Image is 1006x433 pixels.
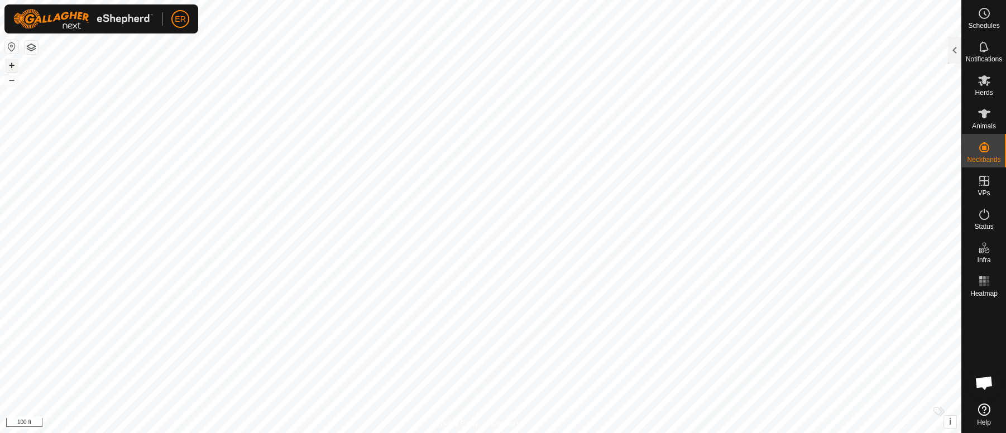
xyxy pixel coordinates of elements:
a: Privacy Policy [437,418,478,429]
span: Infra [977,257,990,263]
button: Reset Map [5,40,18,54]
button: + [5,59,18,72]
span: VPs [978,190,990,196]
span: Schedules [968,22,999,29]
button: i [944,416,956,428]
span: Herds [975,89,993,96]
a: Help [962,399,1006,430]
span: Animals [972,123,996,129]
img: Gallagher Logo [13,9,153,29]
span: Status [974,223,993,230]
button: – [5,73,18,86]
span: Help [977,419,991,426]
span: Notifications [966,56,1002,62]
span: Neckbands [967,156,1000,163]
span: Heatmap [970,290,998,297]
span: ER [175,13,185,25]
a: Contact Us [492,418,525,429]
button: Map Layers [25,41,38,54]
span: i [949,417,951,426]
a: Open chat [967,366,1001,400]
